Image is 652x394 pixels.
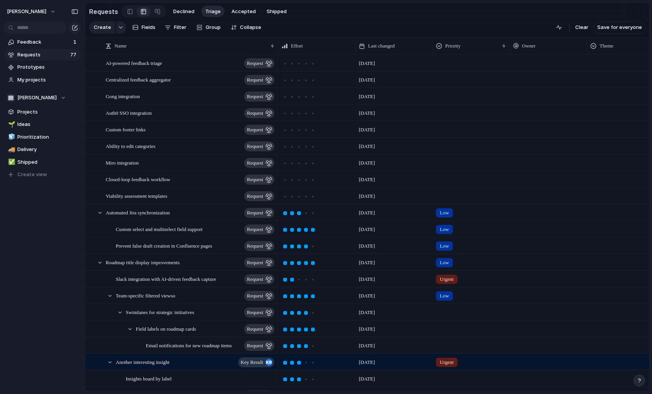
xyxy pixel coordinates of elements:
[17,63,78,71] span: Prototypes
[368,42,395,50] span: Last changed
[8,132,14,141] div: 🧊
[193,21,225,34] button: Group
[247,340,263,351] span: request
[247,141,263,152] span: request
[244,307,274,318] button: request
[359,242,375,250] span: [DATE]
[359,59,375,67] span: [DATE]
[17,146,78,153] span: Delivery
[247,324,263,335] span: request
[600,42,613,50] span: Theme
[359,342,375,350] span: [DATE]
[8,158,14,166] div: ✅
[4,74,81,86] a: My projects
[126,374,172,383] span: Insights board by label
[359,375,375,383] span: [DATE]
[126,307,194,316] span: Swimlanes for strategic initiatives
[17,38,71,46] span: Feedback
[445,42,461,50] span: Priority
[7,121,15,128] button: 🌱
[247,257,263,268] span: request
[359,159,375,167] span: [DATE]
[201,6,225,17] button: Triage
[244,191,274,201] button: request
[359,126,375,134] span: [DATE]
[359,325,375,333] span: [DATE]
[146,341,232,350] span: Email notifications for new roadmap items
[136,324,196,333] span: Field labels on roadmap cards
[594,21,645,34] button: Save for everyone
[106,141,155,150] span: Ability to edit categories
[169,6,198,17] button: Declined
[247,108,263,119] span: request
[440,242,449,250] span: Low
[70,51,78,59] span: 77
[244,175,274,185] button: request
[522,42,535,50] span: Owner
[359,76,375,84] span: [DATE]
[8,145,14,154] div: 🚚
[17,108,78,116] span: Projects
[247,91,263,102] span: request
[205,8,221,15] span: Triage
[244,241,274,251] button: request
[129,21,159,34] button: Fields
[206,24,221,31] span: Group
[244,75,274,85] button: request
[7,8,46,15] span: [PERSON_NAME]
[244,274,274,284] button: request
[263,6,291,17] button: Shipped
[247,207,263,218] span: request
[228,6,260,17] button: Accepted
[440,226,449,233] span: Low
[359,226,375,233] span: [DATE]
[7,146,15,153] button: 🚚
[106,92,140,100] span: Gong integration
[17,76,78,84] span: My projects
[116,357,169,366] span: Another interesting insight
[440,292,449,300] span: Low
[4,49,81,61] a: Requests77
[291,42,303,50] span: Effort
[359,192,375,200] span: [DATE]
[89,7,118,16] h2: Requests
[7,94,15,102] div: 🏢
[73,38,78,46] span: 1
[17,121,78,128] span: Ideas
[106,191,167,200] span: Viability assessment templates
[162,21,189,34] button: Filter
[244,158,274,168] button: request
[17,51,68,59] span: Requests
[359,309,375,316] span: [DATE]
[116,274,216,283] span: Slack integration with AI-driven feedback capture
[359,358,375,366] span: [DATE]
[575,24,588,31] span: Clear
[247,58,263,69] span: request
[244,224,274,234] button: request
[4,131,81,143] a: 🧊Prioritization
[359,143,375,150] span: [DATE]
[440,209,449,217] span: Low
[359,275,375,283] span: [DATE]
[106,158,139,167] span: Miro integration
[238,357,274,367] button: key result
[106,258,180,267] span: Roadmap title display improvements
[244,58,274,68] button: request
[244,291,274,301] button: request
[247,224,263,235] span: request
[4,144,81,155] a: 🚚Delivery
[247,241,263,251] span: request
[4,156,81,168] a: ✅Shipped
[4,92,81,104] button: 🏢[PERSON_NAME]
[142,24,155,31] span: Fields
[359,109,375,117] span: [DATE]
[440,275,454,283] span: Urgent
[244,324,274,334] button: request
[244,125,274,135] button: request
[4,36,81,48] a: Feedback1
[116,241,212,250] span: Prevent false draft creation in Confluence pages
[106,108,152,117] span: Auth0 SSO integration
[241,357,263,368] span: key result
